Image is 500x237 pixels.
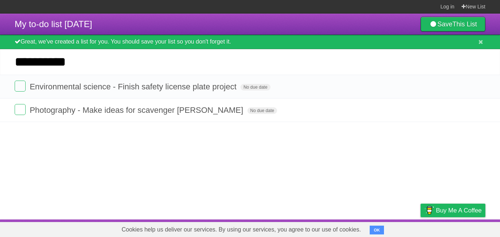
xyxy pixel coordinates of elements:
[424,204,434,216] img: Buy me a coffee
[323,221,339,235] a: About
[439,221,485,235] a: Suggest a feature
[452,21,477,28] b: This List
[15,19,92,29] span: My to-do list [DATE]
[421,17,485,32] a: SaveThis List
[421,204,485,217] a: Buy me a coffee
[370,226,384,234] button: OK
[411,221,430,235] a: Privacy
[436,204,482,217] span: Buy me a coffee
[347,221,377,235] a: Developers
[30,105,245,115] span: Photography - Make ideas for scavenger [PERSON_NAME]
[240,84,270,90] span: No due date
[30,82,238,91] span: Environmental science - Finish safety license plate project
[114,222,368,237] span: Cookies help us deliver our services. By using our services, you agree to our use of cookies.
[247,107,277,114] span: No due date
[386,221,402,235] a: Terms
[15,81,26,92] label: Done
[15,104,26,115] label: Done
